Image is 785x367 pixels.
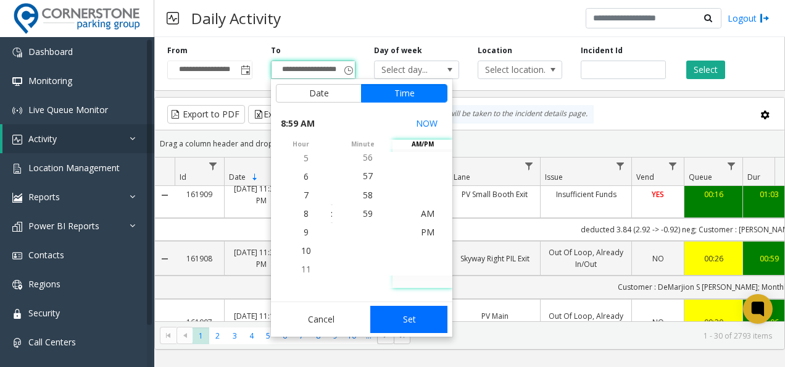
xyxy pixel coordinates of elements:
span: Contacts [28,249,64,261]
span: Monitoring [28,75,72,86]
label: Location [478,45,512,56]
span: Toggle popup [341,61,355,78]
div: 00:30 [692,316,735,328]
span: 6 [304,171,309,182]
span: 8 [304,208,309,219]
a: 161907 [182,316,217,328]
span: Page 5 [260,327,276,344]
label: To [271,45,281,56]
div: Data table [155,158,784,321]
h3: Daily Activity [185,3,287,33]
span: YES [652,189,664,200]
a: Issue Filter Menu [612,158,629,174]
a: 161909 [182,188,217,200]
span: Page 1 [193,327,209,344]
span: 5 [304,152,309,164]
button: Date tab [276,84,362,103]
span: Live Queue Monitor [28,104,108,116]
a: 00:26 [692,253,735,264]
a: Collapse Details [155,190,175,200]
a: NO [639,253,676,264]
button: Select now [411,112,442,135]
span: 9 [304,226,309,238]
span: 56 [363,151,373,163]
kendo-pager-info: 1 - 30 of 2793 items [418,331,772,341]
a: Out Of Loop, Already In/Out [548,310,624,334]
span: Select location... [478,61,545,78]
span: Page 3 [226,327,243,344]
div: Drag a column header and drop it here to group by that column [155,133,784,154]
label: Incident Id [581,45,623,56]
span: NO [652,317,664,327]
a: Activity [2,124,154,153]
span: Location Management [28,162,120,174]
span: hour [271,140,331,149]
img: 'icon' [12,48,22,57]
span: Security [28,307,60,319]
span: 10 [301,245,311,256]
span: 58 [363,188,373,200]
span: Call Centers [28,336,76,348]
button: Time tab [361,84,447,103]
span: Reports [28,191,60,203]
label: Day of week [374,45,422,56]
a: Id Filter Menu [205,158,222,174]
img: 'icon' [12,338,22,348]
img: 'icon' [12,251,22,261]
img: 'icon' [12,222,22,232]
span: Vend [636,172,654,182]
a: Collapse Details [155,254,175,264]
a: Out Of Loop, Already In/Out [548,247,624,270]
button: Set [370,306,448,333]
button: Select [686,61,725,79]
span: Toggle popup [238,61,252,78]
a: Queue Filter Menu [723,158,740,174]
button: Export to Excel [248,105,329,124]
span: minute [333,140,392,149]
a: PV Main [PERSON_NAME] [457,310,533,334]
span: 11 [301,263,311,275]
span: Select day... [375,61,441,78]
span: 59 [363,208,373,219]
span: Dashboard [28,46,73,57]
img: 'icon' [12,309,22,319]
span: Page 4 [243,327,260,344]
a: 00:16 [692,188,735,200]
a: NO [639,316,676,328]
span: NO [652,253,664,264]
span: AM/PM [392,140,452,149]
button: Cancel [276,306,367,333]
a: PV Small Booth Exit [457,188,533,200]
span: 8:59 AM [281,115,315,132]
span: PM [421,226,434,238]
div: : [331,208,333,220]
span: 57 [363,170,373,182]
img: 'icon' [12,106,22,116]
span: Dur [747,172,760,182]
a: Collapse Details [155,318,175,328]
img: 'icon' [12,280,22,290]
img: logout [760,12,770,25]
a: Lane Filter Menu [521,158,538,174]
span: Issue [545,172,563,182]
span: Regions [28,278,60,290]
button: Export to PDF [167,105,245,124]
img: 'icon' [12,135,22,145]
span: Activity [28,133,57,145]
span: Lane [454,172,470,182]
img: 'icon' [12,193,22,203]
span: Power BI Reports [28,220,99,232]
span: Queue [689,172,712,182]
span: Id [180,172,186,182]
div: By clicking Incident row you will be taken to the incident details page. [337,105,594,124]
a: YES [639,188,676,200]
span: 7 [304,189,309,201]
a: Logout [728,12,770,25]
span: Sortable [250,172,260,182]
img: pageIcon [167,3,179,33]
a: Skyway Right PIL Exit [457,253,533,264]
span: Date [229,172,246,182]
img: 'icon' [12,77,22,86]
